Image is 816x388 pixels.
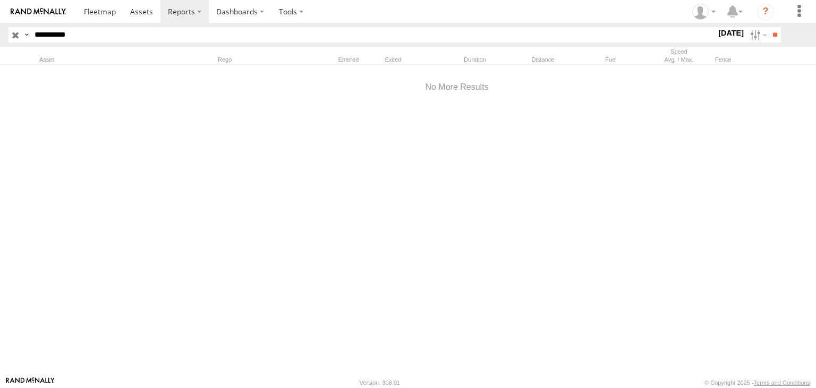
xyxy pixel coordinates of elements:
label: Search Query [22,27,31,43]
label: Search Filter Options [746,27,769,43]
a: Visit our Website [6,377,55,388]
div: Exited [373,56,413,63]
div: Zulema McIntosch [688,4,719,20]
div: © Copyright 2025 - [704,379,810,386]
div: Version: 308.01 [360,379,400,386]
i: ? [757,3,774,20]
div: Entered [328,56,369,63]
label: [DATE] [716,27,746,39]
div: Distance [511,56,575,63]
a: Terms and Conditions [754,379,810,386]
div: Rego [218,56,324,63]
div: Fuel [579,56,643,63]
div: Duration [443,56,507,63]
div: Asset [39,56,188,63]
img: rand-logo.svg [11,8,66,15]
